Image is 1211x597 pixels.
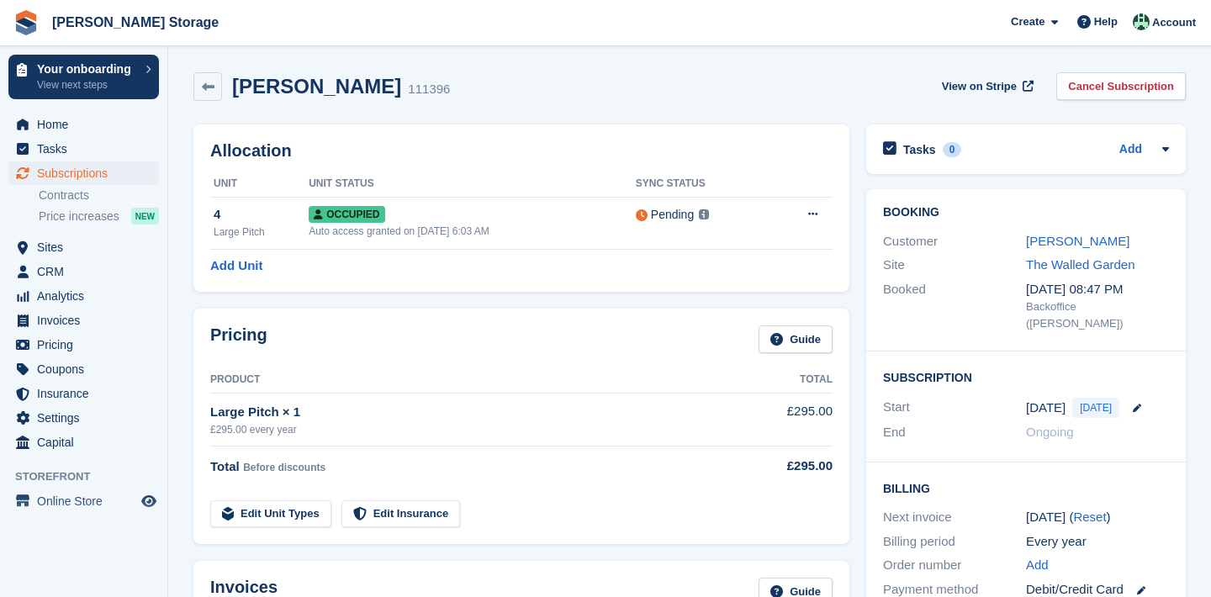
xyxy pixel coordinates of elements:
img: Nicholas Pain [1133,13,1150,30]
span: Tasks [37,137,138,161]
div: NEW [131,208,159,225]
span: Storefront [15,468,167,485]
div: Site [883,256,1026,275]
h2: Pricing [210,325,267,353]
span: Online Store [37,489,138,513]
h2: Subscription [883,368,1169,385]
a: menu [8,113,159,136]
span: Home [37,113,138,136]
div: Start [883,398,1026,418]
div: Booked [883,280,1026,332]
time: 2025-10-01 00:00:00 UTC [1026,399,1066,418]
a: menu [8,333,159,357]
span: [DATE] [1072,398,1119,418]
span: Capital [37,431,138,454]
div: Large Pitch × 1 [210,403,737,422]
h2: Booking [883,206,1169,219]
a: View on Stripe [935,72,1037,100]
p: Your onboarding [37,63,137,75]
h2: Tasks [903,142,936,157]
a: menu [8,357,159,381]
span: Create [1011,13,1044,30]
span: Subscriptions [37,161,138,185]
span: Settings [37,406,138,430]
th: Total [737,367,833,394]
span: Sites [37,235,138,259]
a: menu [8,406,159,430]
span: Invoices [37,309,138,332]
div: Order number [883,556,1026,575]
a: menu [8,260,159,283]
a: Preview store [139,491,159,511]
a: Your onboarding View next steps [8,55,159,99]
a: Contracts [39,188,159,203]
span: Analytics [37,284,138,308]
th: Unit [210,171,309,198]
span: Insurance [37,382,138,405]
span: CRM [37,260,138,283]
a: menu [8,161,159,185]
h2: Billing [883,479,1169,496]
p: View next steps [37,77,137,92]
th: Sync Status [636,171,769,198]
td: £295.00 [737,393,833,446]
span: Price increases [39,209,119,225]
a: Cancel Subscription [1056,72,1186,100]
div: Billing period [883,532,1026,552]
div: End [883,423,1026,442]
img: icon-info-grey-7440780725fd019a000dd9b08b2336e03edf1995a4989e88bcd33f0948082b44.svg [699,209,709,219]
div: 0 [943,142,962,157]
a: [PERSON_NAME] [1026,234,1129,248]
div: [DATE] 08:47 PM [1026,280,1169,299]
div: Auto access granted on [DATE] 6:03 AM [309,224,636,239]
div: 4 [214,205,309,225]
a: The Walled Garden [1026,257,1135,272]
div: Next invoice [883,508,1026,527]
span: Before discounts [243,462,325,473]
div: Customer [883,232,1026,251]
span: View on Stripe [942,78,1017,95]
div: Pending [651,206,694,224]
a: menu [8,309,159,332]
a: menu [8,284,159,308]
div: Every year [1026,532,1169,552]
a: menu [8,235,159,259]
span: Coupons [37,357,138,381]
a: Add Unit [210,256,262,276]
a: Price increases NEW [39,207,159,225]
div: Backoffice ([PERSON_NAME]) [1026,298,1169,331]
span: Occupied [309,206,384,223]
span: Total [210,459,240,473]
a: [PERSON_NAME] Storage [45,8,225,36]
div: £295.00 every year [210,422,737,437]
a: Add [1026,556,1049,575]
img: stora-icon-8386f47178a22dfd0bd8f6a31ec36ba5ce8667c1dd55bd0f319d3a0aa187defe.svg [13,10,39,35]
span: Ongoing [1026,425,1074,439]
a: menu [8,137,159,161]
div: £295.00 [737,457,833,476]
div: Large Pitch [214,225,309,240]
a: Guide [759,325,833,353]
div: [DATE] ( ) [1026,508,1169,527]
h2: Allocation [210,141,833,161]
span: Pricing [37,333,138,357]
a: menu [8,489,159,513]
a: Edit Insurance [341,500,461,528]
a: Add [1119,140,1142,160]
th: Product [210,367,737,394]
th: Unit Status [309,171,636,198]
a: Reset [1073,510,1106,524]
a: menu [8,431,159,454]
div: 111396 [408,80,450,99]
span: Account [1152,14,1196,31]
span: Help [1094,13,1118,30]
a: Edit Unit Types [210,500,331,528]
a: menu [8,382,159,405]
h2: [PERSON_NAME] [232,75,401,98]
